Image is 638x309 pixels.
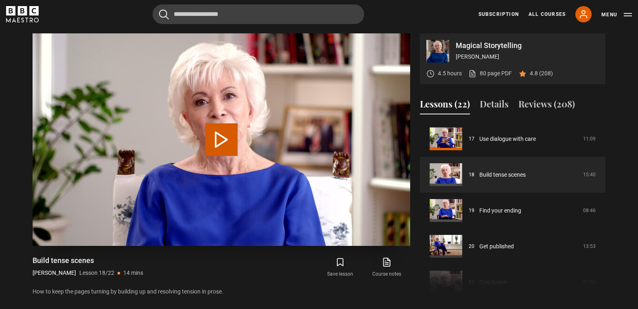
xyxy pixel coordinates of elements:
p: 4.5 hours [438,69,462,78]
h1: Build tense scenes [33,256,143,265]
a: Find your ending [479,206,521,215]
svg: BBC Maestro [6,6,39,22]
a: Get published [479,242,514,251]
button: Save lesson [317,256,363,279]
p: How to keep the pages turning by building up and resolving tension in prose. [33,287,410,296]
p: Lesson 18/22 [79,269,114,277]
p: 14 mins [123,269,143,277]
a: Subscription [478,11,519,18]
input: Search [153,4,364,24]
p: [PERSON_NAME] [456,53,599,61]
video-js: Video Player [33,33,410,246]
p: [PERSON_NAME] [33,269,76,277]
button: Submit the search query [159,9,169,20]
p: 4.8 (208) [530,69,553,78]
a: Use dialogue with care [479,135,536,143]
p: Magical Storytelling [456,42,599,49]
a: Build tense scenes [479,171,526,179]
button: Play Lesson Build tense scenes [205,123,238,156]
button: Reviews (208) [518,97,575,114]
a: All Courses [529,11,566,18]
button: Toggle navigation [601,11,632,19]
button: Lessons (22) [420,97,470,114]
button: Details [480,97,509,114]
a: 80 page PDF [468,69,512,78]
a: Course notes [364,256,410,279]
